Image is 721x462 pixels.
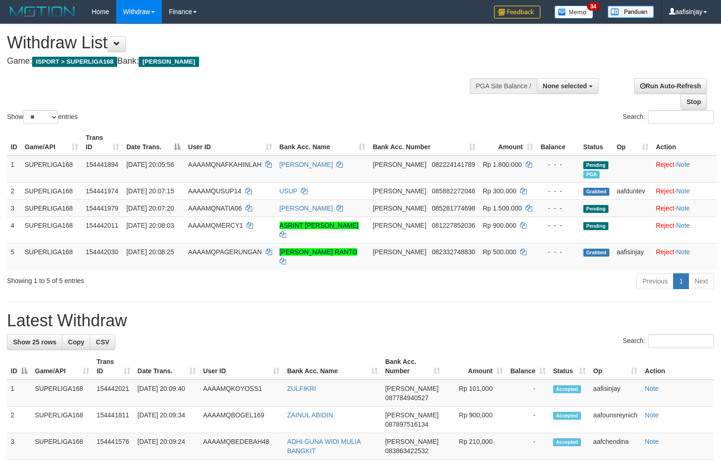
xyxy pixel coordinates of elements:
span: [PERSON_NAME] [373,161,426,168]
th: Status: activate to sort column ascending [549,353,589,380]
span: [DATE] 20:07:15 [127,187,174,195]
div: - - - [541,204,576,213]
td: 2 [7,407,31,433]
a: Reject [656,161,674,168]
span: Show 25 rows [13,338,56,346]
span: 154442011 [86,222,118,229]
span: Copy 082332748830 to clipboard [432,248,475,256]
td: [DATE] 20:09:34 [134,407,200,433]
th: Bank Acc. Number: activate to sort column ascending [381,353,444,380]
span: Grabbed [583,249,609,257]
span: [PERSON_NAME] [373,248,426,256]
th: ID: activate to sort column descending [7,353,31,380]
span: Copy 087897516134 to clipboard [385,421,428,428]
td: 154441811 [93,407,134,433]
th: Status [580,129,613,156]
a: [PERSON_NAME] [280,205,333,212]
th: Amount: activate to sort column ascending [479,129,537,156]
img: Button%20Memo.svg [554,6,594,19]
span: Rp 300.000 [483,187,516,195]
a: ADHI GUNA WIDI MULIA BANGKIT [287,438,360,455]
th: User ID: activate to sort column ascending [200,353,284,380]
span: Pending [583,205,608,213]
td: AAAAMQKOYOSS1 [200,380,284,407]
span: Marked by aafounsreynich [583,171,600,178]
a: Note [645,411,659,419]
span: [PERSON_NAME] [139,57,199,67]
th: Game/API: activate to sort column ascending [21,129,82,156]
td: SUPERLIGA168 [31,433,93,460]
span: Grabbed [583,188,609,196]
td: · [652,243,717,270]
td: SUPERLIGA168 [31,407,93,433]
td: 5 [7,243,21,270]
span: [PERSON_NAME] [385,438,439,445]
a: Note [645,385,659,392]
a: 1 [673,273,689,289]
td: - [507,380,549,407]
td: 154441576 [93,433,134,460]
span: 154442030 [86,248,118,256]
span: Copy 085281774698 to clipboard [432,205,475,212]
a: Note [676,222,690,229]
td: AAAAMQBEDEBAH48 [200,433,284,460]
th: Trans ID: activate to sort column ascending [82,129,122,156]
span: 34 [587,2,600,11]
th: Date Trans.: activate to sort column ascending [134,353,200,380]
img: MOTION_logo.png [7,5,78,19]
th: User ID: activate to sort column ascending [184,129,275,156]
a: Note [676,248,690,256]
th: Balance [537,129,580,156]
span: AAAAMQPAGERUNGAN [188,248,261,256]
img: Feedback.jpg [494,6,541,19]
td: - [507,407,549,433]
th: Action [652,129,717,156]
td: 3 [7,433,31,460]
span: Rp 900.000 [483,222,516,229]
input: Search: [648,110,714,124]
span: Accepted [553,385,581,393]
span: ISPORT > SUPERLIGA168 [32,57,117,67]
td: · [652,182,717,199]
button: None selected [537,78,599,94]
td: 4 [7,217,21,243]
span: Pending [583,222,608,230]
td: · [652,217,717,243]
span: 154441979 [86,205,118,212]
th: Trans ID: activate to sort column ascending [93,353,134,380]
span: Rp 1.500.000 [483,205,522,212]
td: SUPERLIGA168 [31,380,93,407]
div: Showing 1 to 5 of 5 entries [7,272,294,285]
td: SUPERLIGA168 [21,156,82,183]
a: ASRINT [PERSON_NAME] [280,222,359,229]
th: Bank Acc. Number: activate to sort column ascending [369,129,479,156]
a: Reject [656,222,674,229]
th: Op: activate to sort column ascending [613,129,652,156]
span: AAAAMQUSUP14 [188,187,241,195]
span: CSV [96,338,109,346]
span: AAAAMQMERCY1 [188,222,243,229]
td: aafisinjay [589,380,641,407]
a: USUP [280,187,298,195]
span: Copy 081227852036 to clipboard [432,222,475,229]
span: AAAAMQNATIA06 [188,205,242,212]
span: Accepted [553,438,581,446]
td: SUPERLIGA168 [21,182,82,199]
td: SUPERLIGA168 [21,243,82,270]
label: Search: [623,110,714,124]
span: Copy 083863422532 to clipboard [385,447,428,455]
span: Rp 500.000 [483,248,516,256]
div: - - - [541,247,576,257]
th: Action [641,353,714,380]
a: CSV [90,334,115,350]
a: Note [645,438,659,445]
span: [PERSON_NAME] [373,222,426,229]
td: 1 [7,380,31,407]
span: None selected [543,82,587,90]
span: [PERSON_NAME] [385,411,439,419]
td: 154442021 [93,380,134,407]
a: Reject [656,187,674,195]
th: ID [7,129,21,156]
td: - [507,433,549,460]
td: [DATE] 20:09:24 [134,433,200,460]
